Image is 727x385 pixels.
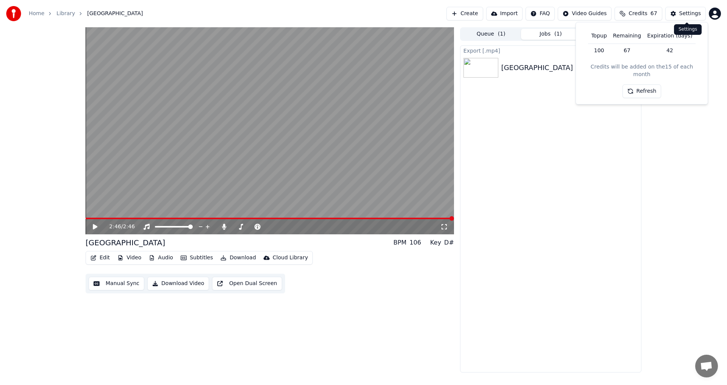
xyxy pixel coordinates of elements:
[460,46,641,55] div: Export [.mp4]
[588,44,610,57] td: 100
[273,254,308,262] div: Cloud Library
[558,7,612,20] button: Video Guides
[486,7,523,20] button: Import
[217,253,259,263] button: Download
[651,10,657,17] span: 67
[679,10,701,17] div: Settings
[644,44,695,57] td: 42
[123,223,135,231] span: 2:46
[146,253,176,263] button: Audio
[86,237,165,248] div: [GEOGRAPHIC_DATA]
[109,223,128,231] div: /
[430,238,441,247] div: Key
[212,277,282,290] button: Open Dual Screen
[610,44,644,57] td: 67
[501,62,573,73] div: [GEOGRAPHIC_DATA]
[521,29,581,40] button: Jobs
[461,29,521,40] button: Queue
[588,28,610,44] th: Topup
[498,30,505,38] span: ( 1 )
[393,238,406,247] div: BPM
[582,63,702,78] div: Credits will be added on the 15 of each month
[147,277,209,290] button: Download Video
[610,28,644,44] th: Remaining
[29,10,44,17] a: Home
[526,7,555,20] button: FAQ
[674,24,702,35] div: Settings
[29,10,143,17] nav: breadcrumb
[665,7,706,20] button: Settings
[114,253,144,263] button: Video
[622,84,661,98] button: Refresh
[695,355,718,377] a: 채팅 열기
[56,10,75,17] a: Library
[615,7,662,20] button: Credits67
[6,6,21,21] img: youka
[178,253,216,263] button: Subtitles
[554,30,562,38] span: ( 1 )
[444,238,454,247] div: D#
[629,10,647,17] span: Credits
[109,223,121,231] span: 2:46
[87,253,113,263] button: Edit
[87,10,143,17] span: [GEOGRAPHIC_DATA]
[410,238,421,247] div: 106
[446,7,483,20] button: Create
[89,277,144,290] button: Manual Sync
[644,28,695,44] th: Expiration (days)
